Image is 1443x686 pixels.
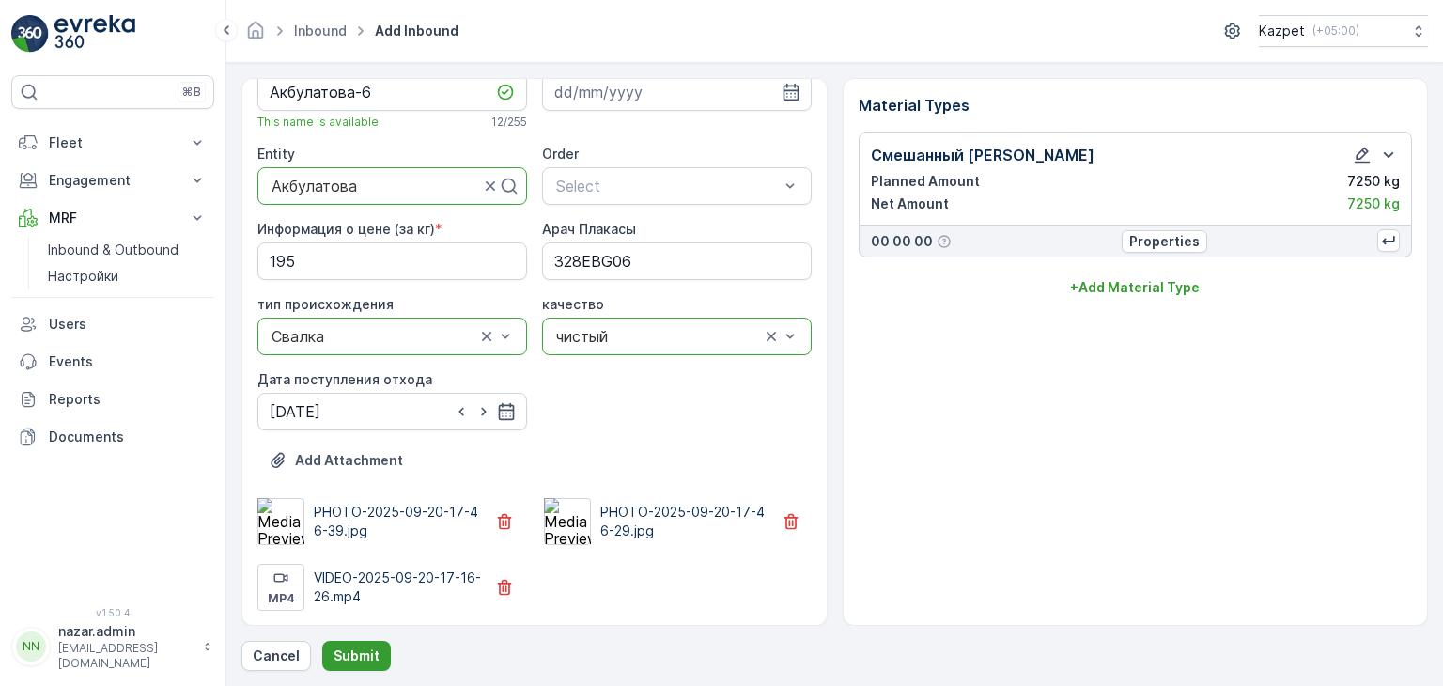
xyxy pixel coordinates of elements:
[295,451,403,470] p: Add Attachment
[542,296,604,312] label: качество
[257,296,394,312] label: тип происхождения
[182,85,201,100] p: ⌘B
[871,232,933,251] p: 00 00 00
[1122,230,1207,253] button: Properties
[253,647,300,665] p: Cancel
[1347,172,1400,191] p: 7250 kg
[54,15,135,53] img: logo_light-DOdMpM7g.png
[937,234,952,249] div: Help Tooltip Icon
[48,241,178,259] p: Inbound & Outbound
[245,27,266,43] a: Homepage
[314,503,484,540] p: PHOTO-2025-09-20-17-46-39.jpg
[40,237,214,263] a: Inbound & Outbound
[11,162,214,199] button: Engagement
[859,94,1413,117] p: Material Types
[58,641,194,671] p: [EMAIL_ADDRESS][DOMAIN_NAME]
[322,641,391,671] button: Submit
[859,273,1413,303] button: +Add Material Type
[16,631,46,662] div: NN
[49,171,177,190] p: Engagement
[542,221,636,237] label: Арач Плакасы
[871,172,980,191] p: Planned Amount
[294,23,347,39] a: Inbound
[241,641,311,671] button: Cancel
[542,73,812,111] input: dd/mm/yyyy
[11,381,214,418] a: Reports
[11,418,214,456] a: Documents
[49,390,207,409] p: Reports
[257,371,432,387] label: Дата поступления отхода
[49,428,207,446] p: Documents
[1347,195,1400,213] p: 7250 kg
[49,133,177,152] p: Fleet
[257,445,414,476] button: Upload File
[40,263,214,289] a: Настройки
[334,647,380,665] p: Submit
[1259,22,1305,40] p: Kazpet
[1259,15,1428,47] button: Kazpet(+05:00)
[871,144,1094,166] p: Смешанный [PERSON_NAME]
[49,315,207,334] p: Users
[11,622,214,671] button: NNnazar.admin[EMAIL_ADDRESS][DOMAIN_NAME]
[544,498,591,545] img: Media Preview
[600,503,770,540] p: PHOTO-2025-09-20-17-46-29.jpg
[257,498,304,545] img: Media Preview
[11,124,214,162] button: Fleet
[257,393,527,430] input: dd/mm/yyyy
[371,22,462,40] span: Add Inbound
[1312,23,1359,39] p: ( +05:00 )
[11,199,214,237] button: MRF
[1129,232,1200,251] p: Properties
[257,146,295,162] label: Entity
[257,115,379,130] span: This name is available
[11,305,214,343] a: Users
[542,146,579,162] label: Order
[49,352,207,371] p: Events
[11,343,214,381] a: Events
[58,622,194,641] p: nazar.admin
[268,591,295,606] p: mp4
[314,569,484,606] p: VIDEO-2025-09-20-17-16-26.mp4
[556,175,779,197] p: Select
[257,221,435,237] label: Информация о цене (за кг)
[11,15,49,53] img: logo
[11,607,214,618] span: v 1.50.4
[48,267,118,286] p: Настройки
[871,195,949,213] p: Net Amount
[491,115,527,130] p: 12 / 255
[49,209,177,227] p: MRF
[1070,278,1200,297] p: + Add Material Type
